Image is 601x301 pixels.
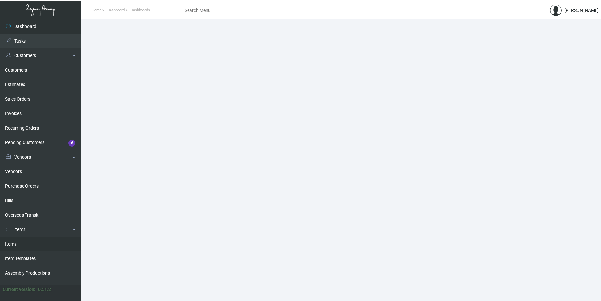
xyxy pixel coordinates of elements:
div: [PERSON_NAME] [564,7,599,14]
div: 0.51.2 [38,286,51,293]
img: admin@bootstrapmaster.com [550,5,562,16]
span: Home [92,8,102,12]
span: Dashboards [131,8,150,12]
div: Current version: [3,286,35,293]
span: Dashboard [108,8,125,12]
